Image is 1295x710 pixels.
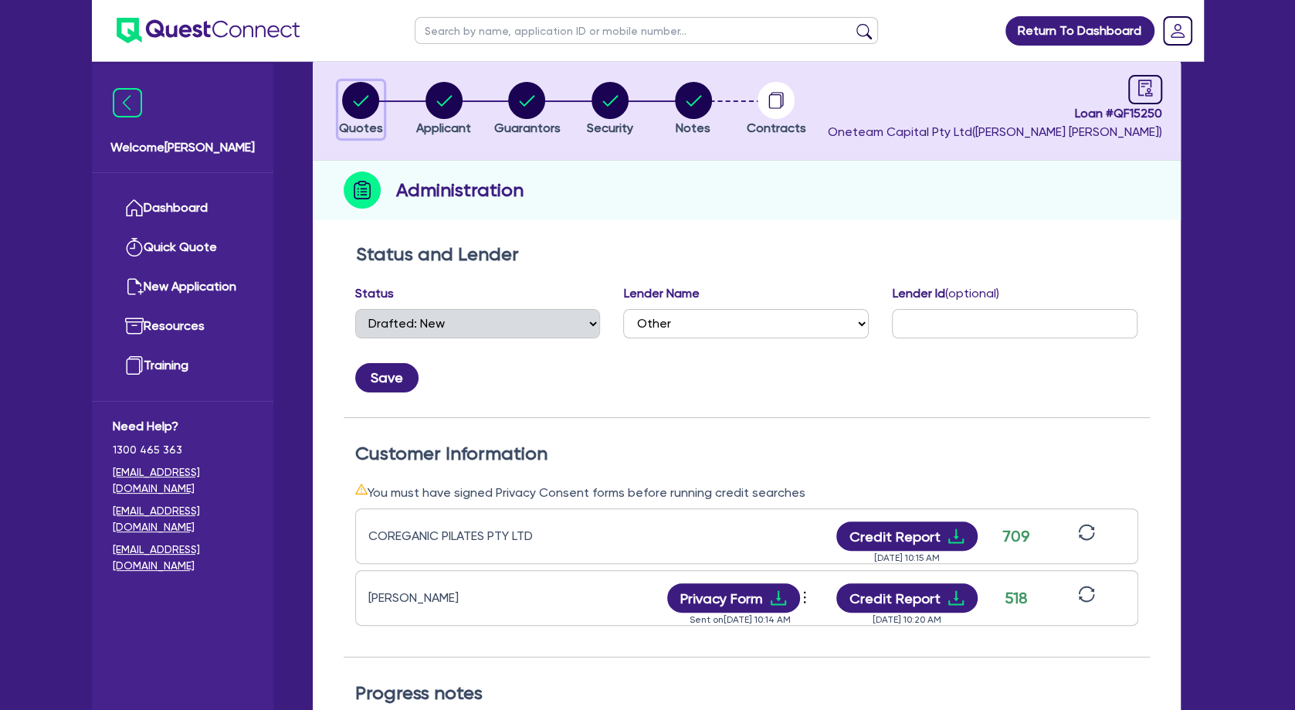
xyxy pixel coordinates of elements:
button: Notes [674,81,713,138]
input: Search by name, application ID or mobile number... [415,17,878,44]
button: sync [1073,585,1100,612]
a: Return To Dashboard [1005,16,1154,46]
img: icon-menu-close [113,88,142,117]
img: resources [125,317,144,335]
span: Guarantors [493,121,560,135]
button: Privacy Formdownload [667,583,800,613]
div: [PERSON_NAME] [368,589,561,607]
div: You must have signed Privacy Consent forms before running credit searches [355,483,1138,502]
span: Security [587,121,633,135]
span: Welcome [PERSON_NAME] [110,138,255,157]
label: Lender Id [892,284,998,303]
span: 1300 465 363 [113,442,253,458]
span: Loan # QF15250 [828,104,1162,123]
button: sync [1073,523,1100,550]
h2: Progress notes [355,682,1138,705]
button: Dropdown toggle [800,585,813,611]
a: Quick Quote [113,228,253,267]
a: Resources [113,307,253,346]
button: Save [355,363,419,392]
img: quest-connect-logo-blue [117,18,300,43]
button: Applicant [415,81,472,138]
button: Credit Reportdownload [836,521,978,551]
div: 518 [997,586,1036,610]
img: training [125,356,144,375]
span: download [769,589,788,607]
h2: Administration [396,176,524,204]
div: 709 [997,525,1036,548]
a: [EMAIL_ADDRESS][DOMAIN_NAME] [113,542,253,574]
h2: Customer Information [355,443,1138,465]
button: Quotes [338,81,384,138]
img: quick-quote [125,238,144,256]
img: new-application [125,277,144,296]
a: [EMAIL_ADDRESS][DOMAIN_NAME] [113,503,253,535]
span: more [797,586,812,609]
button: Security [586,81,634,138]
a: Training [113,346,253,386]
span: Contracts [747,121,806,135]
span: Notes [676,121,710,135]
span: Quotes [339,121,383,135]
button: Contracts [746,81,807,138]
span: audit [1137,80,1154,97]
label: Status [355,284,394,303]
h2: Status and Lender [356,243,1137,266]
a: audit [1128,75,1162,104]
a: Dropdown toggle [1158,11,1198,51]
span: sync [1078,586,1095,603]
label: Lender Name [623,284,699,303]
a: [EMAIL_ADDRESS][DOMAIN_NAME] [113,464,253,497]
div: COREGANIC PILATES PTY LTD [368,527,561,545]
a: Dashboard [113,189,253,228]
span: Oneteam Capital Pty Ltd ( [PERSON_NAME] [PERSON_NAME] ) [828,124,1162,139]
span: download [947,589,965,607]
button: Credit Reportdownload [836,583,978,613]
span: sync [1078,524,1095,541]
img: step-icon [344,172,381,209]
span: Need Help? [113,417,253,436]
span: warning [355,483,368,495]
button: Guarantors [493,81,561,138]
span: (optional) [944,286,998,301]
span: download [947,527,965,545]
a: New Application [113,267,253,307]
span: Applicant [416,121,471,135]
